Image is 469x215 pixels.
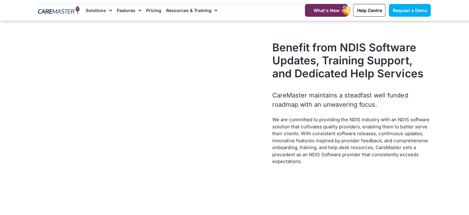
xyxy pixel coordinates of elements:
[357,8,382,13] span: Help Centre
[313,8,339,13] span: What's New
[272,41,431,80] h2: Benefit from NDIS Software Updates, Training Support, and Dedicated Help Services
[38,6,80,15] img: CareMaster Logo
[389,4,431,17] a: Request a Demo
[272,91,431,109] div: CareMaster maintains a steadfast well funded roadmap with an unwavering focus.
[272,117,429,164] span: We are committed to providing the NDIS industry with an NDIS software solution that cultivates qu...
[353,4,385,17] a: Help Centre
[393,8,427,13] span: Request a Demo
[305,4,348,17] a: What's New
